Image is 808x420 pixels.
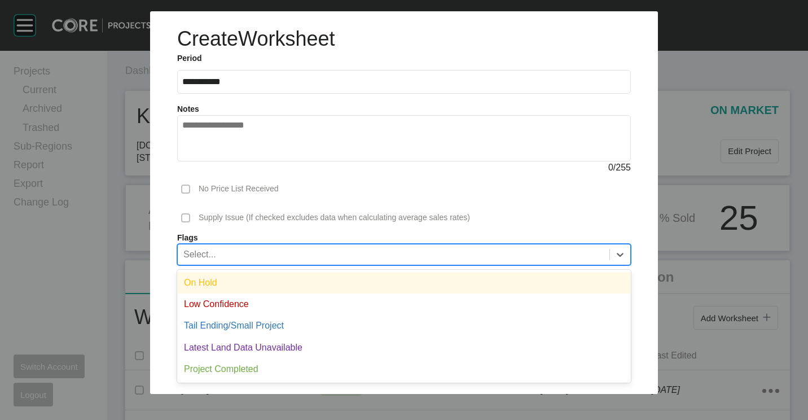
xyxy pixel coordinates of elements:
div: On Hold [177,272,631,294]
span: 0 [608,163,613,172]
label: Notes [177,104,199,113]
p: No Price List Received [199,183,279,195]
div: Project Completed [177,358,631,380]
h1: Create Worksheet [177,25,335,53]
div: / 255 [177,161,631,174]
div: Tail Ending/Small Project [177,315,631,336]
div: Latest Land Data Unavailable [177,337,631,358]
label: Flags [177,233,631,244]
label: Period [177,53,631,64]
div: Select... [183,248,216,260]
div: Low Confidence [177,294,631,315]
p: Supply Issue (If checked excludes data when calculating average sales rates) [199,212,470,224]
